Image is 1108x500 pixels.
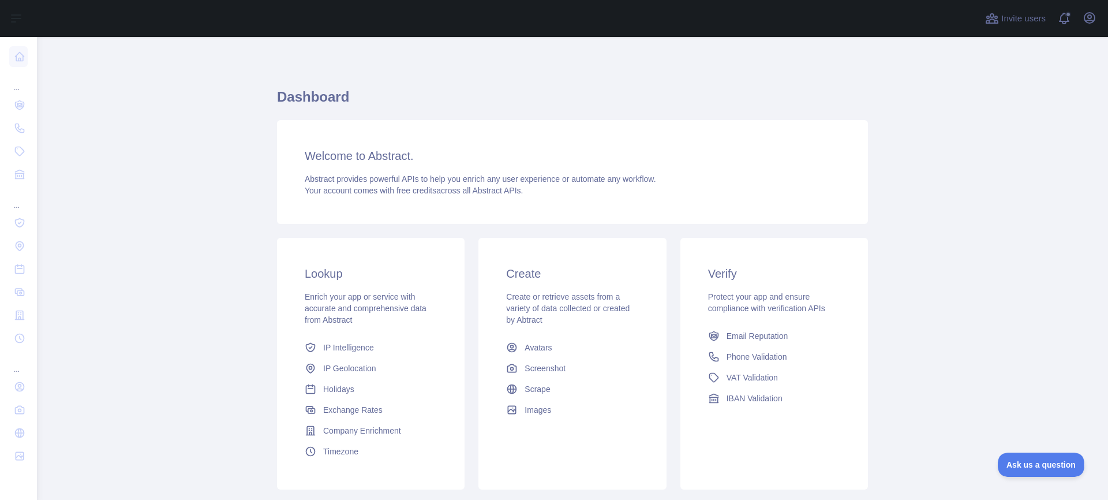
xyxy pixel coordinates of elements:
[9,187,28,210] div: ...
[506,266,638,282] h3: Create
[703,367,845,388] a: VAT Validation
[525,342,552,353] span: Avatars
[305,292,426,324] span: Enrich your app or service with accurate and comprehensive data from Abstract
[727,330,788,342] span: Email Reputation
[323,425,401,436] span: Company Enrichment
[305,148,840,164] h3: Welcome to Abstract.
[300,400,441,420] a: Exchange Rates
[525,404,551,416] span: Images
[9,351,28,374] div: ...
[525,363,566,374] span: Screenshot
[501,400,643,420] a: Images
[300,379,441,400] a: Holidays
[727,351,787,363] span: Phone Validation
[323,342,374,353] span: IP Intelligence
[1001,12,1046,25] span: Invite users
[708,292,825,313] span: Protect your app and ensure compliance with verification APIs
[983,9,1048,28] button: Invite users
[501,337,643,358] a: Avatars
[323,446,358,457] span: Timezone
[323,383,354,395] span: Holidays
[708,266,840,282] h3: Verify
[501,379,643,400] a: Scrape
[998,453,1085,477] iframe: Toggle Customer Support
[501,358,643,379] a: Screenshot
[727,393,783,404] span: IBAN Validation
[525,383,550,395] span: Scrape
[277,88,868,115] h1: Dashboard
[323,404,383,416] span: Exchange Rates
[305,266,437,282] h3: Lookup
[300,337,441,358] a: IP Intelligence
[703,326,845,346] a: Email Reputation
[396,186,436,195] span: free credits
[9,69,28,92] div: ...
[506,292,630,324] span: Create or retrieve assets from a variety of data collected or created by Abtract
[300,420,441,441] a: Company Enrichment
[305,186,523,195] span: Your account comes with across all Abstract APIs.
[323,363,376,374] span: IP Geolocation
[300,358,441,379] a: IP Geolocation
[727,372,778,383] span: VAT Validation
[703,346,845,367] a: Phone Validation
[305,174,656,184] span: Abstract provides powerful APIs to help you enrich any user experience or automate any workflow.
[300,441,441,462] a: Timezone
[703,388,845,409] a: IBAN Validation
